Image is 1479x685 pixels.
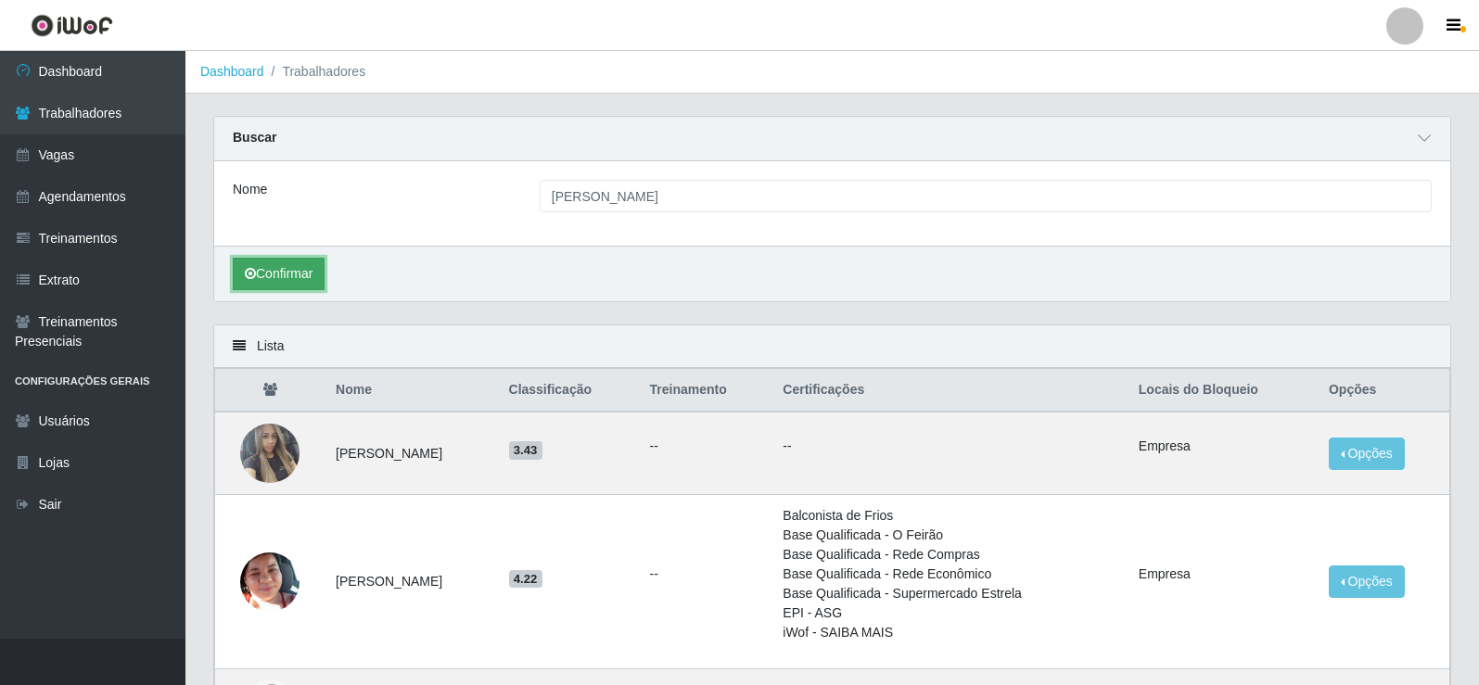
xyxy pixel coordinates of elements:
li: Base Qualificada - Supermercado Estrela [783,584,1116,603]
th: Nome [325,369,497,412]
li: Trabalhadores [264,62,366,82]
input: Digite o Nome... [540,180,1432,212]
th: Locais do Bloqueio [1128,369,1318,412]
li: Balconista de Frios [783,506,1116,526]
li: Base Qualificada - Rede Econômico [783,564,1116,584]
ul: -- [650,437,761,456]
button: Opções [1329,438,1405,470]
li: EPI - ASG [783,603,1116,623]
li: Empresa [1139,437,1307,456]
th: Certificações [771,369,1128,412]
nav: breadcrumb [185,51,1479,94]
li: iWof - SAIBA MAIS [783,623,1116,642]
label: Nome [233,180,267,199]
img: 1683421485038.jpeg [240,545,300,617]
li: Base Qualificada - O Feirão [783,526,1116,545]
div: Lista [214,325,1450,368]
td: [PERSON_NAME] [325,495,497,669]
img: 1687784874971.jpeg [240,413,300,492]
a: Dashboard [200,64,264,79]
strong: Buscar [233,130,276,145]
li: Base Qualificada - Rede Compras [783,545,1116,564]
th: Treinamento [639,369,772,412]
td: [PERSON_NAME] [325,412,497,495]
span: 4.22 [509,570,542,589]
th: Classificação [498,369,639,412]
button: Opções [1329,565,1405,598]
li: Empresa [1139,564,1307,584]
img: CoreUI Logo [31,14,113,37]
th: Opções [1318,369,1450,412]
button: Confirmar [233,258,325,290]
ul: -- [650,564,761,584]
span: 3.43 [509,441,542,460]
p: -- [783,437,1116,456]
